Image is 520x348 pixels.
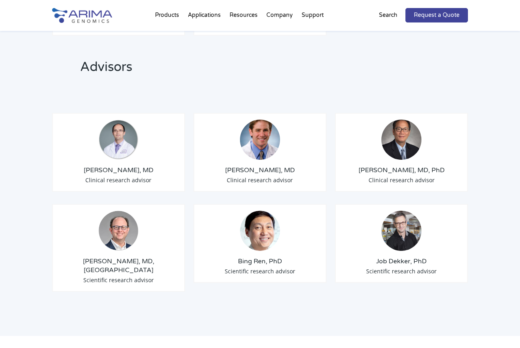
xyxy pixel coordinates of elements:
[405,8,468,22] a: Request a Quote
[366,267,437,275] span: Scientific research advisor
[52,8,112,23] img: Arima-Genomics-logo
[99,211,139,251] img: Aaron-Viny_Scientific-Advisory-Board_2.jpg
[227,176,293,184] span: Clinical research advisor
[59,166,178,175] h3: [PERSON_NAME], MD
[240,211,280,251] img: Ellipse-47-3.png
[369,176,435,184] span: Clinical research advisor
[99,120,139,160] img: Matija-Snuderl.png
[200,166,320,175] h3: [PERSON_NAME], MD
[83,276,154,284] span: Scientific research advisor
[85,176,151,184] span: Clinical research advisor
[80,58,249,82] h2: Advisors
[381,120,421,160] img: Ken-Young.jpeg
[200,257,320,266] h3: Bing Ren, PhD
[59,257,178,275] h3: [PERSON_NAME], MD, [GEOGRAPHIC_DATA]
[342,166,461,175] h3: [PERSON_NAME], MD, PhD
[342,257,461,266] h3: Job Dekker, PhD
[240,120,280,160] img: Darren-Sigal.jpg
[225,267,295,275] span: Scientific research advisor
[379,10,397,20] p: Search
[381,211,421,251] img: Job-Dekker_Scientific-Advisor.jpeg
